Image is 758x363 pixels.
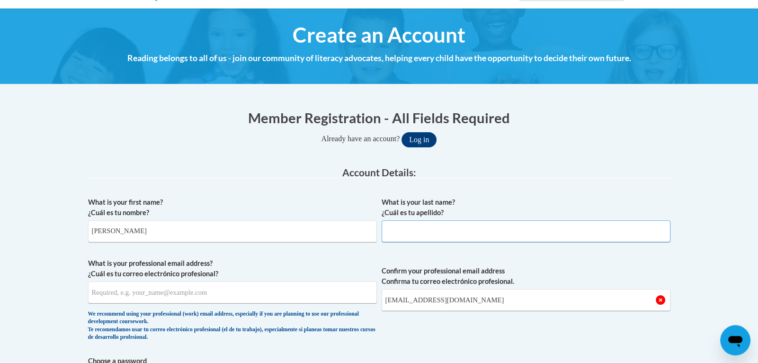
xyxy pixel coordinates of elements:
[88,197,377,218] label: What is your first name? ¿Cuál es tu nombre?
[88,281,377,303] input: Metadata input
[88,52,670,64] h4: Reading belongs to all of us - join our community of literacy advocates, helping every child have...
[88,310,377,342] div: We recommend using your professional (work) email address, especially if you are planning to use ...
[382,289,670,311] input: Required
[88,220,377,242] input: Metadata input
[321,135,400,143] span: Already have an account?
[88,108,670,127] h1: Member Registration - All Fields Required
[342,166,416,178] span: Account Details:
[382,266,670,287] label: Confirm your professional email address Confirma tu correo electrónico profesional.
[293,22,465,47] span: Create an Account
[382,197,670,218] label: What is your last name? ¿Cuál es tu apellido?
[382,220,670,242] input: Metadata input
[88,258,377,279] label: What is your professional email address? ¿Cuál es tu correo electrónico profesional?
[401,132,437,147] button: Log in
[720,325,750,355] iframe: Button to launch messaging window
